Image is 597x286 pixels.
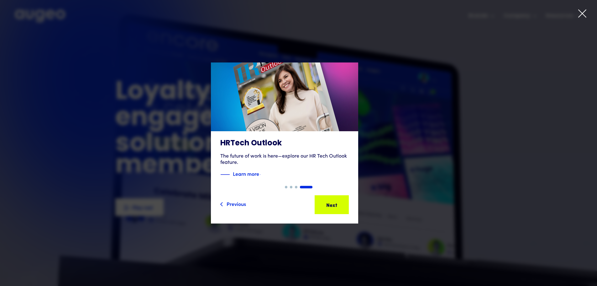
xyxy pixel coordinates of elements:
[233,170,259,177] strong: Learn more
[220,171,230,178] img: Blue decorative line
[227,200,246,208] div: Previous
[315,195,349,214] a: Next
[285,186,287,188] div: Show slide 1 of 4
[211,62,358,186] a: HRTech OutlookThe future of work is here—explore our HR Tech Outlook feature.Blue decorative line...
[295,186,297,188] div: Show slide 3 of 4
[220,139,349,148] h3: HRTech Outlook
[260,171,269,178] img: Blue text arrow
[300,186,312,188] div: Show slide 4 of 4
[220,153,349,166] div: The future of work is here—explore our HR Tech Outlook feature.
[290,186,292,188] div: Show slide 2 of 4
